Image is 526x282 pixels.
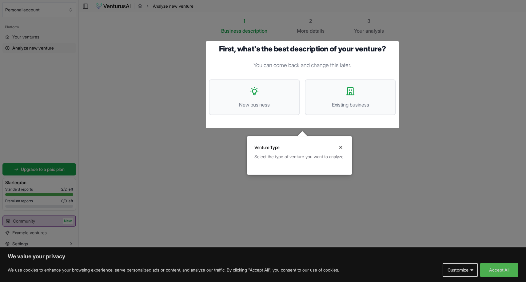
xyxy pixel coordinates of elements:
h3: Venture Type [254,144,280,151]
p: We value your privacy [8,253,518,260]
p: We use cookies to enhance your browsing experience, serve personalized ads or content, and analyz... [8,266,339,274]
button: Customize [443,263,478,277]
button: Accept All [480,263,518,277]
div: Select the type of venture you want to analyze. [254,154,345,160]
button: Close [337,144,345,151]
